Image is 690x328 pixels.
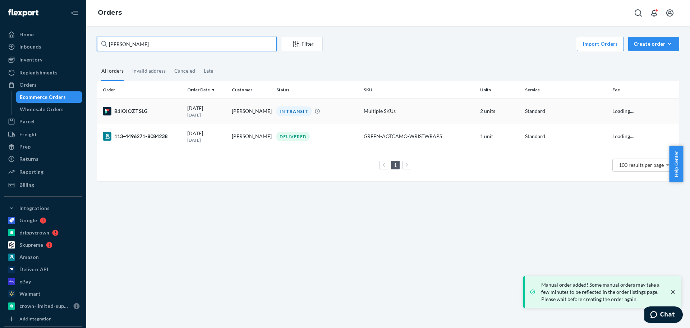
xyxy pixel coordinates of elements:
a: Billing [4,179,82,191]
a: eBay [4,276,82,287]
a: Parcel [4,116,82,127]
a: Skupreme [4,239,82,251]
div: Add Integration [19,316,51,322]
div: Customer [232,87,271,93]
th: Order Date [184,81,229,99]
div: All orders [101,61,124,81]
div: Skupreme [19,241,43,249]
a: Amazon [4,251,82,263]
a: Google [4,215,82,226]
button: Open Search Box [631,6,645,20]
a: Orders [4,79,82,91]
div: Deliverr API [19,266,48,273]
button: Integrations [4,202,82,214]
button: Help Center [669,146,683,182]
div: Google [19,217,37,224]
div: Late [204,61,213,80]
a: Replenishments [4,67,82,78]
th: SKU [361,81,477,99]
div: Inventory [19,56,42,63]
input: Search orders [97,37,277,51]
div: Ecommerce Orders [20,94,66,101]
a: drippycrown [4,227,82,238]
div: Walmart [19,290,41,297]
p: [DATE] [187,112,226,118]
a: Orders [98,9,122,17]
div: Create order [634,40,674,47]
div: Returns [19,155,38,163]
th: Units [477,81,522,99]
p: Standard [525,133,607,140]
div: B1KXOZTSLG [103,107,181,115]
th: Fee [609,81,679,99]
div: Reporting [19,168,43,176]
div: eBay [19,278,31,285]
img: Flexport logo [8,9,38,17]
a: Wholesale Orders [16,104,82,115]
div: 113-4496271-8084238 [103,132,181,141]
svg: close toast [669,288,676,296]
div: DELIVERED [276,132,310,141]
a: Inventory [4,54,82,65]
a: Returns [4,153,82,165]
td: [PERSON_NAME] [229,99,273,124]
div: [DATE] [187,105,226,118]
div: GREEN-AOTCAMO-WRISTWRAPS [364,133,474,140]
ol: breadcrumbs [92,3,128,23]
div: Integrations [19,205,50,212]
button: Open notifications [647,6,661,20]
a: Page 1 is your current page [392,162,398,168]
div: Filter [281,40,322,47]
div: Orders [19,81,37,88]
div: Inbounds [19,43,41,50]
td: 1 unit [477,124,522,149]
div: Billing [19,181,34,188]
td: Multiple SKUs [361,99,477,124]
div: crown-limited-supply [19,302,70,310]
td: Loading.... [609,99,679,124]
div: drippycrown [19,229,49,236]
a: Ecommerce Orders [16,91,82,103]
td: 2 units [477,99,522,124]
button: Close Navigation [68,6,82,20]
iframe: Opens a widget where you can chat to one of our agents [644,306,683,324]
td: Loading.... [609,124,679,149]
button: Create order [628,37,679,51]
th: Order [97,81,184,99]
div: Invalid address [132,61,166,80]
a: Walmart [4,288,82,300]
div: Wholesale Orders [20,106,64,113]
a: Inbounds [4,41,82,53]
th: Service [522,81,609,99]
div: Parcel [19,118,34,125]
th: Status [273,81,361,99]
a: crown-limited-supply [4,300,82,312]
button: Import Orders [577,37,624,51]
div: Freight [19,131,37,138]
div: IN TRANSIT [276,106,312,116]
div: [DATE] [187,130,226,143]
div: Amazon [19,254,39,261]
button: Filter [281,37,323,51]
a: Reporting [4,166,82,178]
a: Home [4,29,82,40]
p: Standard [525,108,607,115]
a: Freight [4,129,82,140]
a: Add Integration [4,315,82,323]
div: Prep [19,143,31,150]
button: Open account menu [663,6,677,20]
span: 100 results per page [619,162,664,168]
td: [PERSON_NAME] [229,124,273,149]
p: Manual order added! Some manual orders may take a few minutes to be reflected in the order listin... [541,281,662,303]
div: Home [19,31,34,38]
p: [DATE] [187,137,226,143]
div: Replenishments [19,69,57,76]
a: Deliverr API [4,264,82,275]
a: Prep [4,141,82,152]
div: Canceled [174,61,195,80]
